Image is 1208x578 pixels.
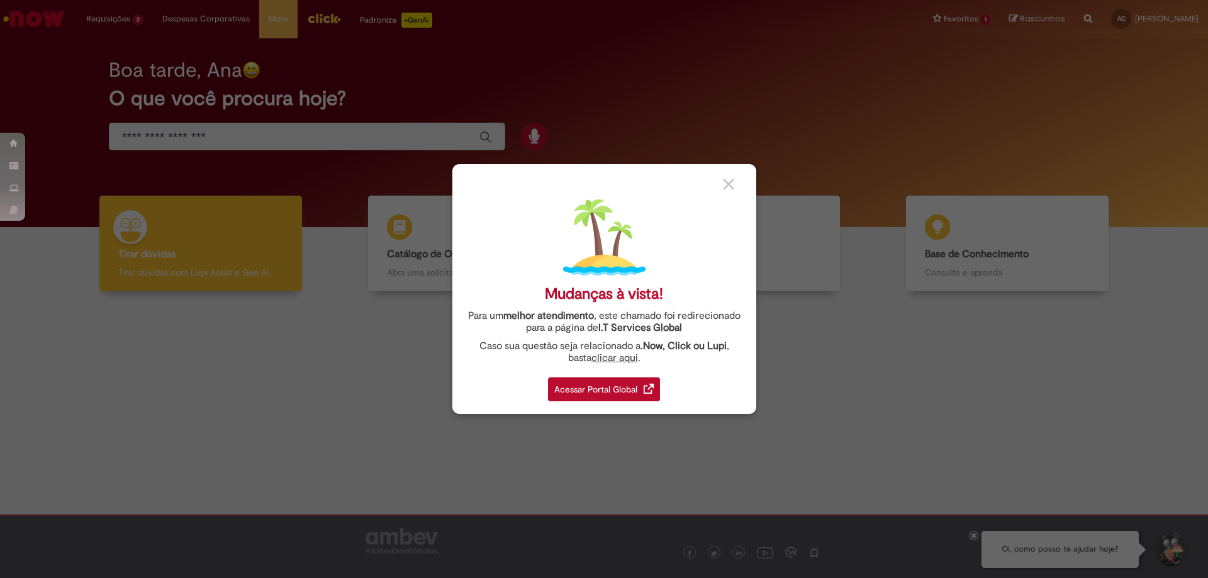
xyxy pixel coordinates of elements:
img: island.png [563,196,646,279]
strong: .Now, Click ou Lupi [640,340,727,352]
a: I.T Services Global [598,314,682,334]
div: Para um , este chamado foi redirecionado para a página de [462,310,747,334]
div: Mudanças à vista! [545,285,663,303]
a: clicar aqui [591,345,638,364]
strong: melhor atendimento [503,309,594,322]
div: Acessar Portal Global [548,377,660,401]
a: Acessar Portal Global [548,370,660,401]
img: close_button_grey.png [723,179,734,190]
img: redirect_link.png [644,384,654,394]
div: Caso sua questão seja relacionado a , basta . [462,340,747,364]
